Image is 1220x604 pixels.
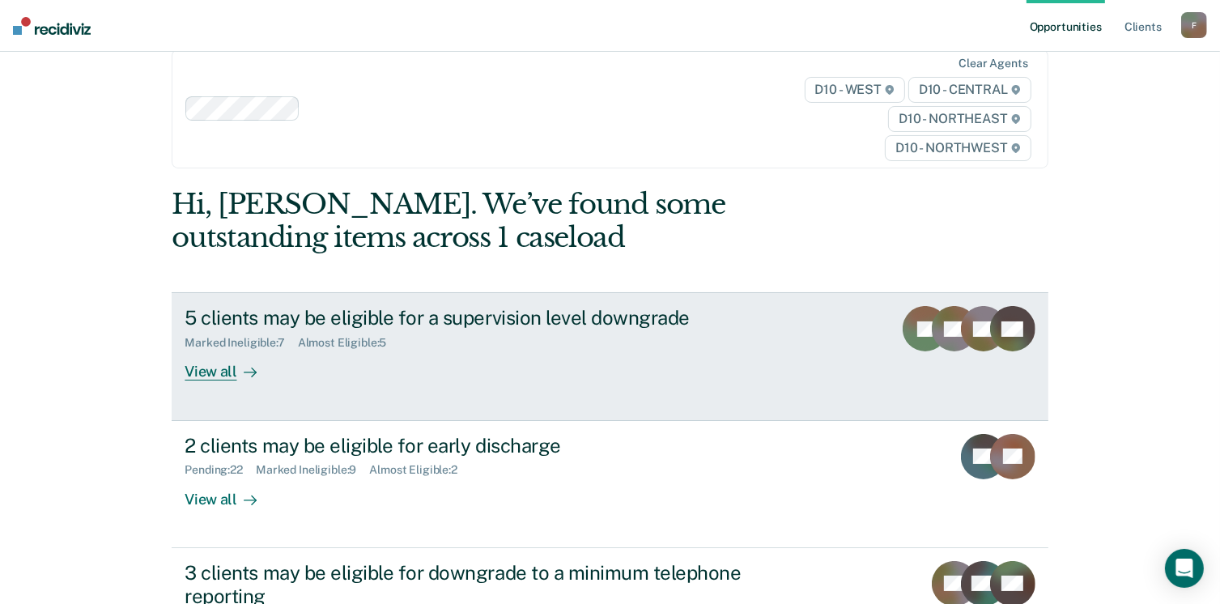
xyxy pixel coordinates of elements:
div: 2 clients may be eligible for early discharge [185,434,753,457]
button: F [1181,12,1207,38]
span: D10 - NORTHWEST [885,135,1031,161]
div: Almost Eligible : 5 [298,336,400,350]
span: D10 - CENTRAL [908,77,1031,103]
div: Open Intercom Messenger [1165,549,1204,588]
div: View all [185,350,275,381]
div: Marked Ineligible : 7 [185,336,297,350]
div: Hi, [PERSON_NAME]. We’ve found some outstanding items across 1 caseload [172,188,873,254]
a: 5 clients may be eligible for a supervision level downgradeMarked Ineligible:7Almost Eligible:5Vi... [172,292,1048,420]
div: 5 clients may be eligible for a supervision level downgrade [185,306,753,330]
div: Marked Ineligible : 9 [256,463,369,477]
span: D10 - NORTHEAST [888,106,1031,132]
img: Recidiviz [13,17,91,35]
a: 2 clients may be eligible for early dischargePending:22Marked Ineligible:9Almost Eligible:2View all [172,421,1048,548]
div: Pending : 22 [185,463,256,477]
div: Clear agents [959,57,1027,70]
div: View all [185,477,275,508]
span: D10 - WEST [805,77,905,103]
div: Almost Eligible : 2 [369,463,470,477]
